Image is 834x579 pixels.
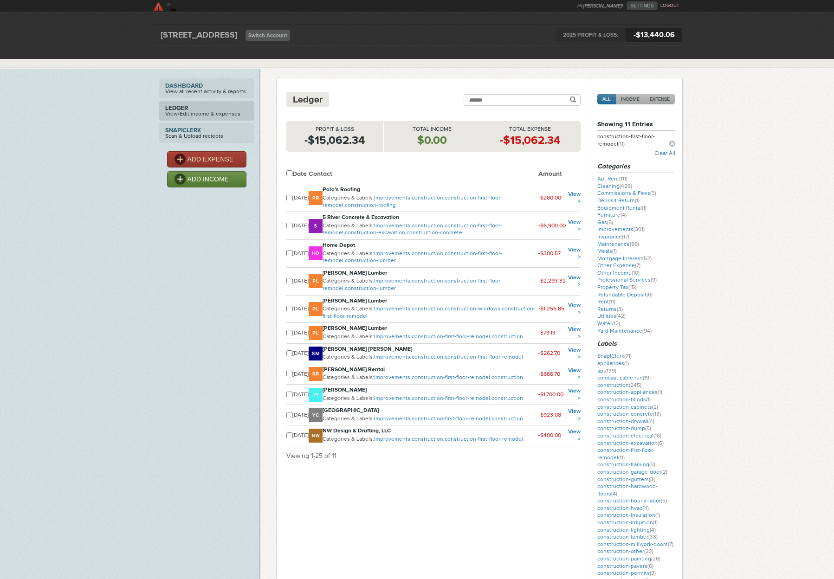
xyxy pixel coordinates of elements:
[597,389,662,395] a: construction-appliances
[538,250,561,257] small: -$300.57
[629,382,641,388] span: (245)
[597,374,651,381] a: comcast cable run
[323,194,502,208] a: construction-first-floor-remodel
[292,166,309,184] th: Date
[292,364,309,384] td: [DATE]
[597,197,640,204] a: Deposit Return
[597,183,632,189] a: Cleaning
[568,326,581,340] a: View >
[323,414,539,424] p: Categories & Labels:
[323,277,539,293] p: Categories & Labels:
[650,527,656,533] span: (4)
[412,250,445,257] a: construction
[649,461,655,468] span: (3)
[412,333,491,340] a: construction-first-floor-remodel
[538,305,564,312] small: -$1,256.85
[568,274,581,288] a: View >
[597,527,656,533] a: construction-lighting
[597,219,613,225] a: Gas
[286,452,581,460] p: Viewing 1-25 of 11
[597,226,645,232] a: Improvements
[159,101,254,121] a: LedgerView/Edit income & expenses
[538,329,556,336] small: -$79.13
[374,277,412,284] a: Improvements,
[323,407,379,413] strong: [GEOGRAPHIC_DATA]
[597,205,647,211] a: Equipment Rental
[635,197,640,204] span: (1)
[343,285,345,291] span: ,
[500,305,502,312] span: ,
[597,339,675,350] h3: Labels
[597,432,661,439] a: construction-electrical
[597,262,640,269] a: Other Expense
[412,305,445,312] a: construction
[159,123,254,143] a: Snap!ClerkScan & Upload reciepts
[597,133,655,147] a: construction-first-floor-remodel
[490,395,491,401] span: ,
[652,404,658,410] span: (2)
[568,347,581,360] a: View >
[609,298,615,305] span: (11)
[443,194,445,201] span: ,
[597,298,615,305] a: Rent
[597,241,639,247] a: Maintenance
[538,194,561,201] small: -$280.00
[323,386,367,393] strong: [PERSON_NAME]
[538,350,560,356] small: -$262.70
[323,242,355,248] strong: Home Depot
[374,374,412,380] a: Improvements,
[644,548,653,554] span: (22)
[323,332,539,341] p: Categories & Labels:
[323,325,387,331] strong: [PERSON_NAME] Lumber
[292,405,309,425] td: [DATE]
[597,233,629,240] a: Insurance
[323,427,391,434] strong: NW Design & Drafting, LLC
[374,436,412,442] a: Improvements,
[597,255,652,262] a: Mortgage Interest
[597,512,660,518] a: construction-insulation
[650,190,656,196] span: (3)
[412,354,445,360] a: construction
[345,285,396,291] a: construction-lumber
[616,313,626,319] span: (42)
[597,284,636,290] a: Property Tax
[597,248,617,254] a: Meals
[412,374,491,380] a: construction-first-floor-remodel
[597,411,661,417] a: construction-concrete
[648,534,658,540] span: (33)
[405,229,407,236] span: ,
[597,425,651,431] a: construction-dump
[556,28,626,42] span: 2025 PROFIT & LOSS:
[323,394,539,403] p: Categories & Labels:
[597,291,653,298] a: Refundable Deposit
[568,367,581,381] a: View >
[597,447,655,461] a: construction-first-floor-remodel
[412,415,491,422] a: construction-first-floor-remodel
[597,541,673,547] a: construction-millwork-doors
[343,202,345,208] span: ,
[159,78,254,98] a: DashboardView all recent activity & reports
[374,305,412,312] a: Improvements,
[412,222,445,229] a: construction
[624,353,632,359] span: (71)
[653,432,661,439] span: (16)
[597,483,658,497] a: construction-hardwood-floors
[660,3,679,8] a: LOGOUT
[597,519,658,526] a: construction-irrigation
[165,105,248,111] strong: Ledger
[619,175,627,182] span: (111)
[597,306,623,312] a: Returns
[443,250,445,257] span: ,
[491,333,523,340] a: construction
[323,222,502,236] a: construction-first-floor-remodel
[628,284,636,290] span: (15)
[568,246,581,260] a: View >
[309,166,539,184] th: Contact
[246,30,290,41] a: Switch Account
[634,226,645,232] span: (301)
[617,306,623,312] span: (3)
[568,302,581,315] a: View >
[152,1,241,11] a: SkyClerk
[616,94,645,104] a: INCOME
[443,277,445,284] span: ,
